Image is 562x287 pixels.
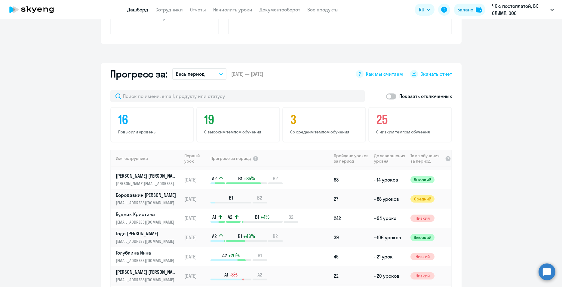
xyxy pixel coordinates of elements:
[224,271,228,278] span: A1
[222,252,227,259] span: A2
[290,112,360,127] h4: 3
[372,170,408,189] td: ~14 уроков
[273,175,278,182] span: B2
[116,249,182,264] a: Голубкина Инна[EMAIL_ADDRESS][DOMAIN_NAME]
[376,129,446,135] p: С низким темпом обучения
[331,209,372,228] td: 242
[376,112,446,127] h4: 25
[116,192,182,206] a: Бородавкин [PERSON_NAME][EMAIL_ADDRESS][DOMAIN_NAME]
[331,150,372,167] th: Пройдено уроков за период
[290,129,360,135] p: Со средним темпом обучения
[255,214,259,220] span: B1
[260,214,269,220] span: +4%
[372,266,408,285] td: ~20 уроков
[116,200,178,206] p: [EMAIL_ADDRESS][DOMAIN_NAME]
[288,214,293,220] span: B2
[410,195,435,203] span: Средний
[127,7,148,13] a: Дашборд
[244,175,255,182] span: +85%
[116,192,178,198] p: Бородавкин [PERSON_NAME]
[118,112,188,127] h4: 16
[229,194,233,201] span: B1
[172,68,226,80] button: Весь период
[372,228,408,247] td: ~106 уроков
[116,238,178,245] p: [EMAIL_ADDRESS][DOMAIN_NAME]
[238,233,242,240] span: B1
[204,129,274,135] p: С высоким темпом обучения
[260,7,300,13] a: Документооборот
[213,7,252,13] a: Начислить уроки
[116,269,182,283] a: [PERSON_NAME] [PERSON_NAME][EMAIL_ADDRESS][DOMAIN_NAME]
[182,247,210,266] td: [DATE]
[372,209,408,228] td: ~94 урока
[410,253,435,260] span: Низкий
[231,71,263,77] span: [DATE] — [DATE]
[229,271,238,278] span: -3%
[228,214,232,220] span: A2
[111,150,182,167] th: Имя сотрудника
[307,7,339,13] a: Все продукты
[372,189,408,209] td: ~88 уроков
[476,7,482,13] img: balance
[212,233,217,240] span: A2
[204,112,274,127] h4: 19
[116,173,178,179] p: [PERSON_NAME] [PERSON_NAME]
[116,276,178,283] p: [EMAIL_ADDRESS][DOMAIN_NAME]
[257,271,262,278] span: A2
[182,189,210,209] td: [DATE]
[210,156,251,161] span: Прогресс за период
[243,233,255,240] span: +46%
[116,180,178,187] p: [PERSON_NAME][EMAIL_ADDRESS][DOMAIN_NAME]
[116,173,182,187] a: [PERSON_NAME] [PERSON_NAME][PERSON_NAME][EMAIL_ADDRESS][DOMAIN_NAME]
[419,6,424,13] span: RU
[258,252,262,259] span: B1
[238,175,242,182] span: B1
[116,269,178,275] p: [PERSON_NAME] [PERSON_NAME]
[420,71,452,77] span: Скачать отчет
[372,150,408,167] th: До завершения уровня
[372,247,408,266] td: ~21 урок
[116,249,178,256] p: Голубкина Инна
[116,211,178,218] p: Будник Кристина
[176,70,205,78] p: Весь период
[190,7,206,13] a: Отчеты
[110,90,365,102] input: Поиск по имени, email, продукту или статусу
[410,215,435,222] span: Низкий
[110,68,167,80] h2: Прогресс за:
[457,6,473,13] div: Баланс
[257,194,262,201] span: B2
[182,209,210,228] td: [DATE]
[331,228,372,247] td: 39
[228,252,240,259] span: +20%
[118,129,188,135] p: Повысили уровень
[182,266,210,285] td: [DATE]
[489,2,557,17] button: ЧК с постоплатой, БК ОЛИМП, ООО
[366,71,403,77] span: Как мы считаем
[331,189,372,209] td: 27
[331,170,372,189] td: 88
[410,234,435,241] span: Высокий
[155,7,183,13] a: Сотрудники
[116,211,182,225] a: Будник Кристина[EMAIL_ADDRESS][DOMAIN_NAME]
[399,93,452,100] p: Показать отключенных
[410,153,443,164] span: Темп обучения за период
[331,266,372,285] td: 22
[273,233,278,240] span: B2
[454,4,485,16] button: Балансbalance
[212,214,216,220] span: A1
[331,247,372,266] td: 45
[116,230,178,237] p: Года [PERSON_NAME]
[182,228,210,247] td: [DATE]
[415,4,435,16] button: RU
[410,176,435,183] span: Высокий
[116,230,182,245] a: Года [PERSON_NAME][EMAIL_ADDRESS][DOMAIN_NAME]
[116,219,178,225] p: [EMAIL_ADDRESS][DOMAIN_NAME]
[410,272,435,279] span: Низкий
[182,170,210,189] td: [DATE]
[492,2,548,17] p: ЧК с постоплатой, БК ОЛИМП, ООО
[116,257,178,264] p: [EMAIL_ADDRESS][DOMAIN_NAME]
[212,175,217,182] span: A2
[182,150,210,167] th: Первый урок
